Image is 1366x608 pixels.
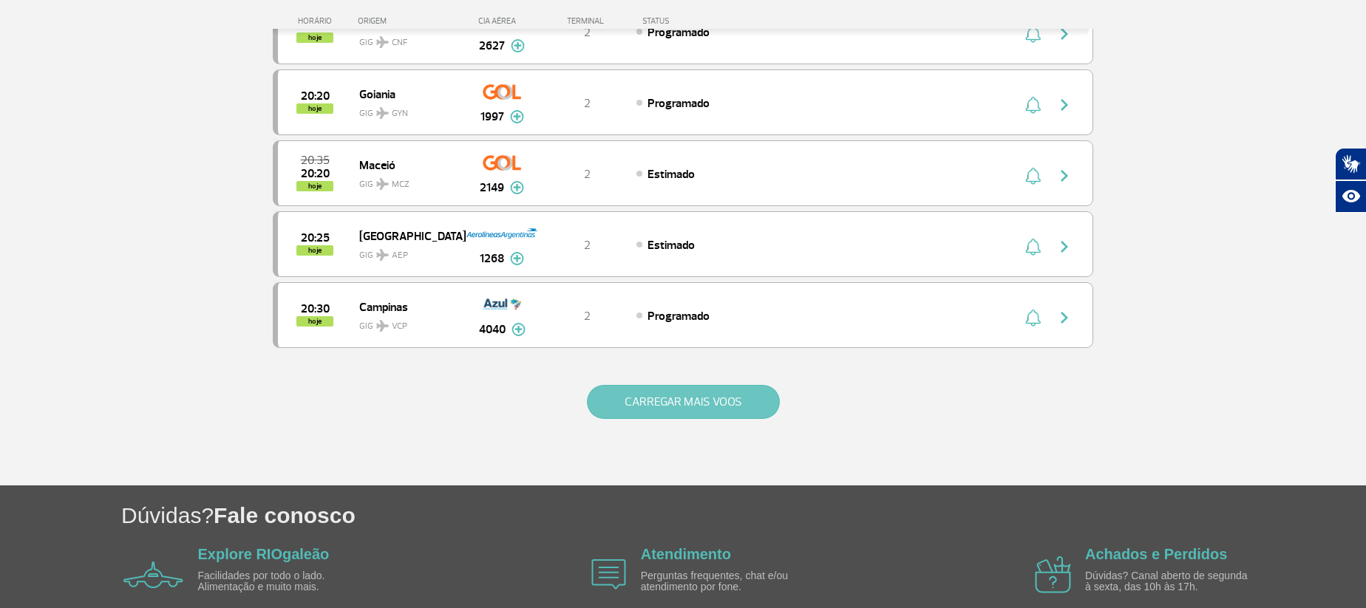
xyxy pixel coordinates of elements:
[1056,238,1073,256] img: seta-direita-painel-voo.svg
[359,241,454,262] span: GIG
[376,178,389,190] img: destiny_airplane.svg
[121,500,1366,530] h1: Dúvidas?
[1025,309,1041,327] img: sino-painel-voo.svg
[359,312,454,333] span: GIG
[198,570,368,593] p: Facilidades por todo o lado. Alimentação e muito mais.
[512,323,526,336] img: mais-info-painel-voo.svg
[301,168,330,179] span: 2025-08-25 20:20:00
[648,167,695,182] span: Estimado
[648,96,710,111] span: Programado
[359,297,454,316] span: Campinas
[359,99,454,120] span: GIG
[359,28,454,49] span: GIG
[392,249,408,262] span: AEP
[465,16,539,26] div: CIA AÉREA
[584,167,591,182] span: 2
[1025,167,1041,185] img: sino-painel-voo.svg
[510,110,524,123] img: mais-info-painel-voo.svg
[1085,570,1255,593] p: Dúvidas? Canal aberto de segunda à sexta, das 10h às 17h.
[479,37,505,55] span: 2627
[635,16,755,26] div: STATUS
[214,503,356,527] span: Fale conosco
[539,16,635,26] div: TERMINAL
[296,181,333,191] span: hoje
[1056,167,1073,185] img: seta-direita-painel-voo.svg
[358,16,466,26] div: ORIGEM
[587,385,780,419] button: CARREGAR MAIS VOOS
[1335,148,1366,180] button: Abrir tradutor de língua de sinais.
[480,108,504,126] span: 1997
[359,226,454,245] span: [GEOGRAPHIC_DATA]
[1025,96,1041,114] img: sino-painel-voo.svg
[359,170,454,191] span: GIG
[301,233,330,243] span: 2025-08-25 20:25:00
[392,320,407,333] span: VCP
[648,25,710,40] span: Programado
[1056,96,1073,114] img: seta-direita-painel-voo.svg
[376,320,389,332] img: destiny_airplane.svg
[198,546,330,562] a: Explore RIOgaleão
[584,25,591,40] span: 2
[296,245,333,256] span: hoje
[1335,148,1366,213] div: Plugin de acessibilidade da Hand Talk.
[301,91,330,101] span: 2025-08-25 20:20:00
[584,309,591,324] span: 2
[359,84,454,103] span: Goiania
[480,250,504,267] span: 1268
[480,179,504,197] span: 2149
[359,155,454,174] span: Maceió
[641,546,731,562] a: Atendimento
[296,33,333,43] span: hoje
[648,309,710,324] span: Programado
[641,570,811,593] p: Perguntas frequentes, chat e/ou atendimento por fone.
[392,107,408,120] span: GYN
[511,39,525,52] img: mais-info-painel-voo.svg
[584,238,591,253] span: 2
[376,36,389,48] img: destiny_airplane.svg
[277,16,358,26] div: HORÁRIO
[584,96,591,111] span: 2
[301,304,330,314] span: 2025-08-25 20:30:00
[392,36,407,49] span: CNF
[1085,546,1227,562] a: Achados e Perdidos
[123,561,183,588] img: airplane icon
[301,155,330,165] span: 2025-08-25 20:35:00
[392,178,410,191] span: MCZ
[591,559,626,590] img: airplane icon
[296,103,333,114] span: hoje
[648,238,695,253] span: Estimado
[376,249,389,261] img: destiny_airplane.svg
[1335,180,1366,213] button: Abrir recursos assistivos.
[1025,238,1041,256] img: sino-painel-voo.svg
[510,252,524,265] img: mais-info-painel-voo.svg
[376,107,389,119] img: destiny_airplane.svg
[479,321,506,338] span: 4040
[510,181,524,194] img: mais-info-painel-voo.svg
[1035,556,1071,593] img: airplane icon
[296,316,333,327] span: hoje
[1056,309,1073,327] img: seta-direita-painel-voo.svg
